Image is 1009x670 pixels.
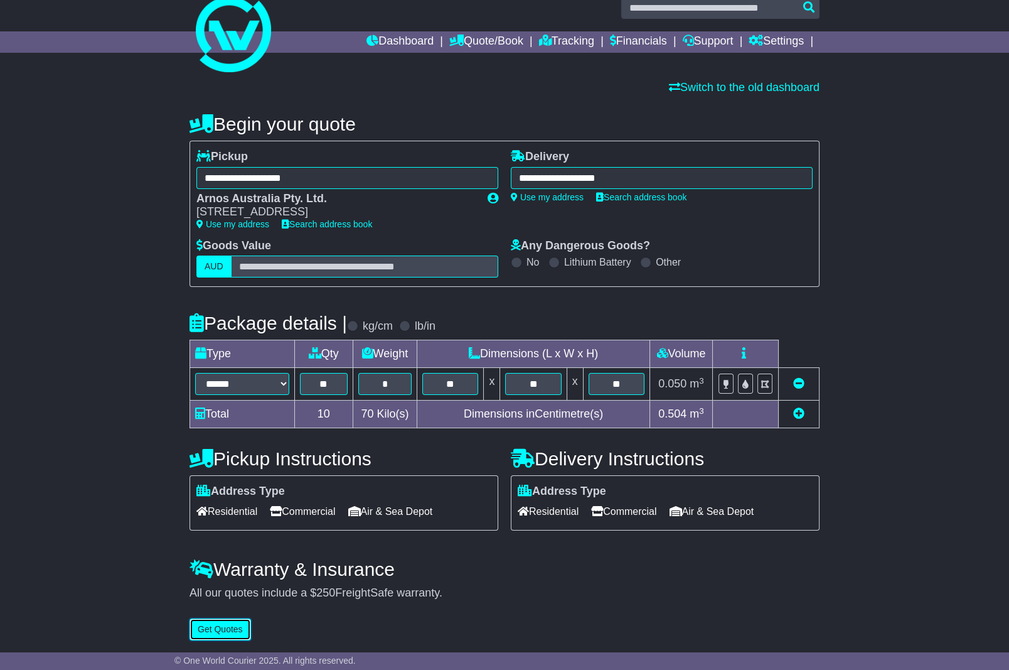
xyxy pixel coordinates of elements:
[190,313,347,333] h4: Package details |
[511,150,569,164] label: Delivery
[511,192,584,202] a: Use my address
[196,150,248,164] label: Pickup
[658,408,686,420] span: 0.504
[526,256,539,268] label: No
[190,401,295,428] td: Total
[190,340,295,368] td: Type
[196,239,271,253] label: Goods Value
[196,256,232,278] label: AUD
[793,377,804,390] a: Remove this item
[196,205,475,219] div: [STREET_ADDRESS]
[196,485,285,499] label: Address Type
[190,619,251,640] button: Get Quotes
[690,408,704,420] span: m
[353,401,417,428] td: Kilo(s)
[190,586,819,600] div: All our quotes include a $ FreightSafe warranty.
[699,406,704,416] sup: 3
[363,320,393,333] label: kg/cm
[282,219,372,229] a: Search address book
[567,368,583,401] td: x
[190,448,498,469] h4: Pickup Instructions
[366,31,434,53] a: Dashboard
[417,340,650,368] td: Dimensions (L x W x H)
[518,485,606,499] label: Address Type
[449,31,523,53] a: Quote/Book
[196,502,257,521] span: Residential
[610,31,667,53] a: Financials
[417,401,650,428] td: Dimensions in Centimetre(s)
[190,114,819,134] h4: Begin your quote
[591,502,656,521] span: Commercial
[793,408,804,420] a: Add new item
[511,239,650,253] label: Any Dangerous Goods?
[353,340,417,368] td: Weight
[658,377,686,390] span: 0.050
[484,368,500,401] td: x
[699,376,704,386] sup: 3
[539,31,594,53] a: Tracking
[749,31,804,53] a: Settings
[669,81,819,94] a: Switch to the old dashboard
[518,502,579,521] span: Residential
[270,502,335,521] span: Commercial
[295,340,353,368] td: Qty
[511,448,819,469] h4: Delivery Instructions
[415,320,435,333] label: lb/in
[196,192,475,206] div: Arnos Australia Pty. Ltd.
[316,586,335,599] span: 250
[690,377,704,390] span: m
[196,219,269,229] a: Use my address
[348,502,433,521] span: Air & Sea Depot
[190,559,819,580] h4: Warranty & Insurance
[361,408,373,420] span: 70
[564,256,631,268] label: Lithium Battery
[174,656,356,666] span: © One World Courier 2025. All rights reserved.
[295,401,353,428] td: 10
[649,340,712,368] td: Volume
[656,256,681,268] label: Other
[683,31,734,53] a: Support
[596,192,686,202] a: Search address book
[670,502,754,521] span: Air & Sea Depot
